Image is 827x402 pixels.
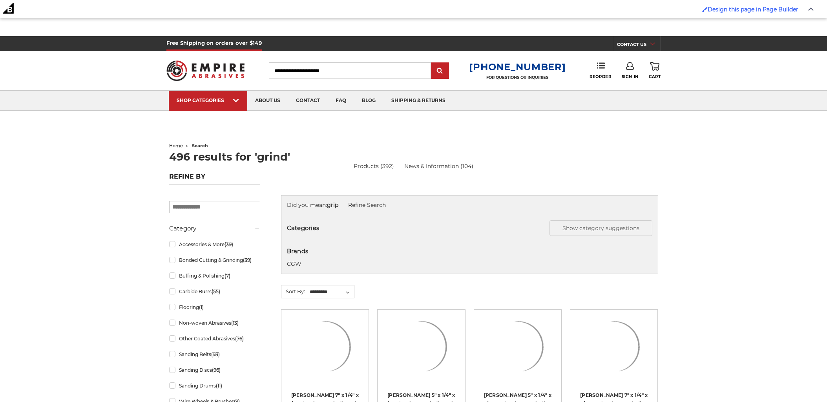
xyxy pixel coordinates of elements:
span: (7) [225,273,230,279]
strong: grip [327,201,338,208]
img: Close Admin Bar [808,7,814,11]
span: (55) [212,289,220,294]
img: 7" Aluminum Grinding Wheel with Hub [582,315,645,378]
span: Cart [649,74,661,79]
img: Empire Abrasives [166,55,245,86]
a: Non-woven Abrasives [169,316,260,330]
button: Show category suggestions [550,220,652,236]
a: faq [328,91,354,111]
span: (96) [212,367,221,373]
h5: Categories [287,220,652,236]
input: Submit [432,63,448,79]
a: 5" Aluminum Grinding Wheel [383,315,459,391]
span: (39) [225,241,233,247]
div: Did you mean: [287,201,652,209]
p: FOR QUESTIONS OR INQUIRIES [469,75,566,80]
a: Cart [649,62,661,79]
h5: Category [169,224,260,233]
a: home [169,143,183,148]
h5: Free Shipping on orders over $149 [166,36,262,51]
a: 7" Aluminum Grinding Wheel [287,315,363,391]
a: 7" Aluminum Grinding Wheel with Hub [576,315,652,391]
a: News & Information (104) [404,162,473,170]
h5: Refine by [169,173,260,185]
span: Sign In [622,74,639,79]
div: SHOP CATEGORIES [177,97,239,103]
h1: 496 results for 'grind' [169,152,658,162]
span: (76) [235,336,244,342]
a: Flooring [169,300,260,314]
a: Enabled brush for page builder edit. Design this page in Page Builder [698,2,802,17]
a: Sanding Drums [169,379,260,393]
a: CONTACT US [617,40,661,51]
a: Accessories & More [169,238,260,251]
a: blog [354,91,383,111]
img: 7" Aluminum Grinding Wheel [294,315,356,378]
a: Carbide Burrs [169,285,260,298]
span: (11) [216,383,222,389]
a: shipping & returns [383,91,453,111]
span: Reorder [590,74,611,79]
a: 5" aluminum grinding wheel with hub [480,315,556,391]
span: (93) [211,351,220,357]
a: Sanding Belts [169,347,260,361]
img: Enabled brush for page builder edit. [702,7,708,12]
a: CGW [287,260,301,267]
span: search [192,143,208,148]
span: (1) [199,304,204,310]
a: contact [288,91,328,111]
a: Sanding Discs [169,363,260,377]
span: Design this page in Page Builder [708,6,798,13]
span: (39) [243,257,252,263]
a: Refine Search [348,201,386,208]
img: 5" Aluminum Grinding Wheel [390,315,453,378]
a: Buffing & Polishing [169,269,260,283]
h5: Brands [287,247,652,256]
select: Sort By: [309,286,354,298]
a: [PHONE_NUMBER] [469,61,566,73]
a: Bonded Cutting & Grinding [169,253,260,267]
a: Products (392) [354,163,394,170]
label: Sort By: [281,285,305,297]
span: (13) [231,320,239,326]
a: Other Coated Abrasives [169,332,260,345]
img: 5" aluminum grinding wheel with hub [486,315,549,378]
a: Reorder [590,62,611,79]
a: about us [247,91,288,111]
